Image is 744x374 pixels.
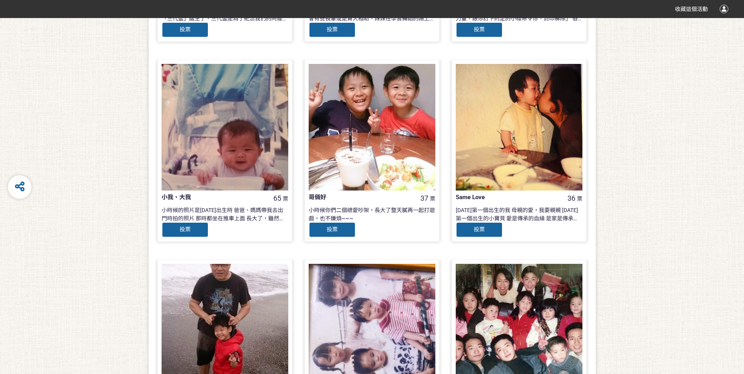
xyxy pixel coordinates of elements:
span: 投票 [474,226,485,232]
span: 36 [568,194,575,202]
span: 投票 [327,226,338,232]
span: 投票 [180,26,191,33]
a: Same Love36票[DATE]第一個出生的我 母親的愛，我要親親 [DATE]第一個出生的小寶貝 愛是傳承的血緣 是家是傳承是責任 「從前的愛，現在依舊」投票 [451,60,587,242]
span: 票 [577,196,582,202]
a: 小我、大我65票小時候的照片是[DATE]出生時 爸爸、媽媽帶我去出門時拍的照片 那時都坐在推車上面 長大了，雖然推車坐不下了 但純真的心依舊！投票 [157,60,293,242]
a: 哥倆好37票小時候你們二個總愛吵架，長大了整天膩再一起打遊戲，也不嫌煩~~~投票 [304,60,440,242]
span: 收藏這個活動 [675,6,708,12]
span: 投票 [474,26,485,33]
span: 37 [420,194,428,202]
div: [DATE]第一個出生的我 母親的愛，我要親親 [DATE]第一個出生的小寶貝 愛是傳承的血緣 是家是傳承是責任 「從前的愛，現在依舊」 [456,206,582,222]
div: 小時候的照片是[DATE]出生時 爸爸、媽媽帶我去出門時拍的照片 那時都坐在推車上面 長大了，雖然推車坐不下了 但純真的心依舊！ [162,206,288,222]
div: 哥倆好 [309,193,410,202]
span: 投票 [180,226,191,232]
div: 小我、大我 [162,193,263,202]
div: 小時候你們二個總愛吵架，長大了整天膩再一起打遊戲，也不嫌煩~~~ [309,206,435,222]
span: 投票 [327,26,338,33]
span: 票 [430,196,435,202]
div: Same Love [456,193,557,202]
span: 65 [273,194,281,202]
span: 票 [283,196,288,202]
